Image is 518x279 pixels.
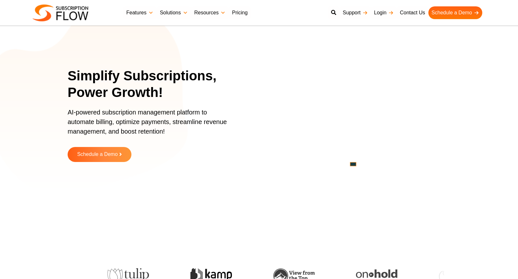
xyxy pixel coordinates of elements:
[191,6,229,19] a: Resources
[77,152,118,157] span: Schedule a Demo
[68,147,131,162] a: Schedule a Demo
[397,6,428,19] a: Contact Us
[371,6,397,19] a: Login
[68,107,233,143] p: AI-powered subscription management platform to automate billing, optimize payments, streamline re...
[428,6,482,19] a: Schedule a Demo
[157,6,191,19] a: Solutions
[339,6,371,19] a: Support
[123,6,157,19] a: Features
[33,4,88,21] img: Subscriptionflow
[229,6,251,19] a: Pricing
[68,68,241,101] h1: Simplify Subscriptions, Power Growth!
